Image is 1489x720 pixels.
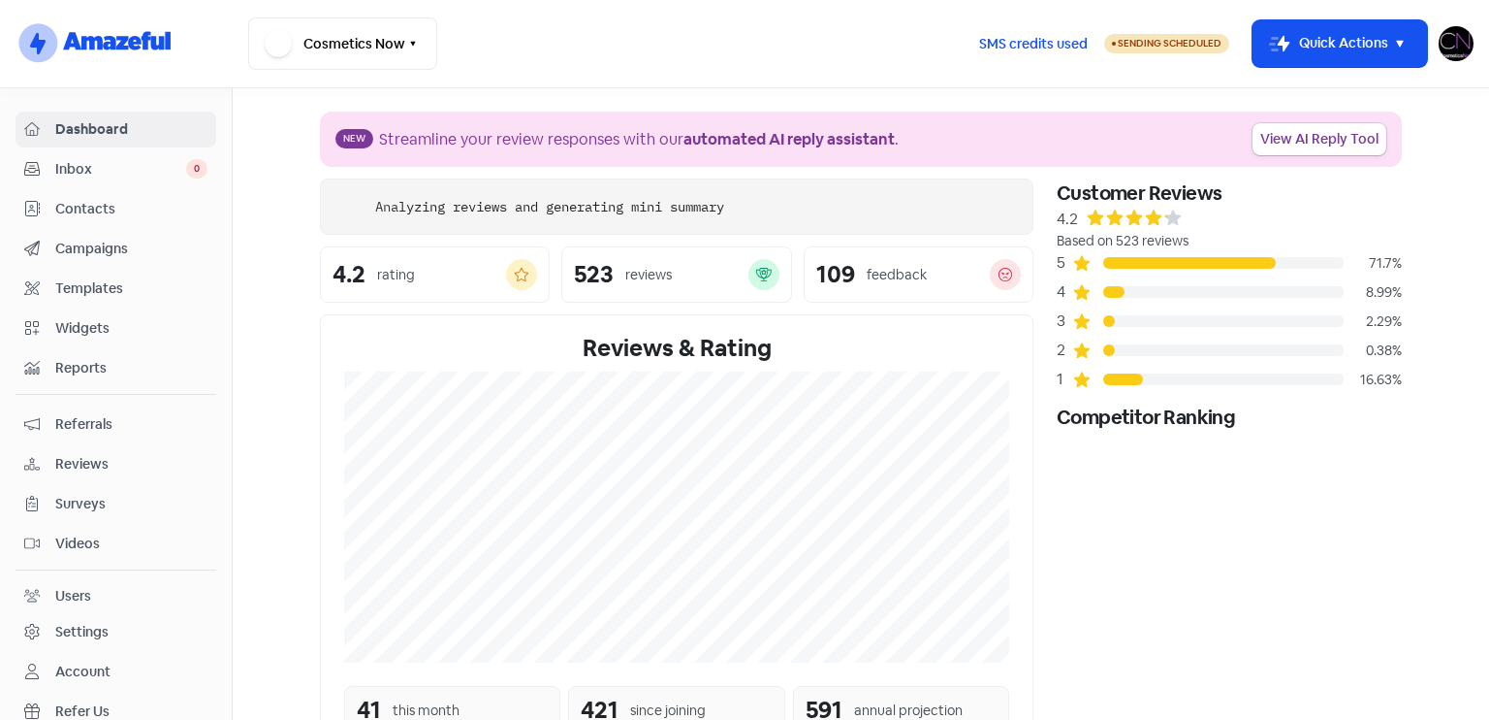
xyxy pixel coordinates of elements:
[1344,341,1402,361] div: 0.38%
[55,662,111,682] div: Account
[186,159,207,179] span: 0
[55,119,207,140] span: Dashboard
[55,586,91,606] div: Users
[16,446,216,482] a: Reviews
[16,614,216,650] a: Settings
[574,263,614,286] div: 523
[55,414,207,435] span: Referrals
[1344,370,1402,390] div: 16.63%
[335,129,373,148] span: New
[16,112,216,147] a: Dashboard
[55,622,109,642] div: Settings
[320,246,550,303] a: 4.2rating
[1057,251,1072,275] div: 5
[16,191,216,227] a: Contacts
[55,159,186,180] span: Inbox
[561,246,791,303] a: 523reviews
[377,265,415,285] div: rating
[55,239,207,259] span: Campaigns
[804,246,1033,303] a: 109feedback
[375,197,724,217] div: Analyzing reviews and generating mini summary
[1057,310,1072,333] div: 3
[333,263,365,286] div: 4.2
[1057,339,1072,362] div: 2
[1252,123,1386,155] a: View AI Reply Tool
[16,654,216,690] a: Account
[1439,26,1473,61] img: User
[1344,282,1402,303] div: 8.99%
[816,263,855,286] div: 109
[683,129,895,149] b: automated AI reply assistant
[379,128,899,151] div: Streamline your review responses with our .
[1057,368,1072,391] div: 1
[1344,253,1402,274] div: 71.7%
[979,34,1088,54] span: SMS credits used
[1252,20,1427,67] button: Quick Actions
[1118,37,1221,49] span: Sending Scheduled
[16,407,216,442] a: Referrals
[1344,311,1402,332] div: 2.29%
[16,486,216,522] a: Surveys
[55,358,207,378] span: Reports
[55,199,207,219] span: Contacts
[1057,231,1402,251] div: Based on 523 reviews
[16,526,216,562] a: Videos
[55,278,207,299] span: Templates
[16,271,216,307] a: Templates
[16,311,216,346] a: Widgets
[963,32,1104,52] a: SMS credits used
[1057,179,1402,208] div: Customer Reviews
[16,578,216,614] a: Users
[55,454,207,475] span: Reviews
[248,17,437,70] button: Cosmetics Now
[625,265,672,285] div: reviews
[344,331,1009,366] div: Reviews & Rating
[55,534,207,554] span: Videos
[16,231,216,267] a: Campaigns
[867,265,927,285] div: feedback
[1057,403,1402,432] div: Competitor Ranking
[1057,208,1078,231] div: 4.2
[1057,280,1072,304] div: 4
[1104,32,1229,55] a: Sending Scheduled
[55,494,207,514] span: Surveys
[16,350,216,386] a: Reports
[16,151,216,187] a: Inbox 0
[55,318,207,339] span: Widgets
